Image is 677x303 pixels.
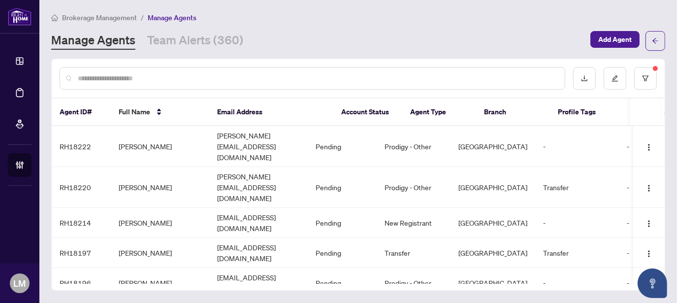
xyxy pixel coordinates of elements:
th: Account Status [333,99,402,126]
span: LM [14,276,26,290]
li: / [141,12,144,23]
td: Pending [308,238,377,268]
img: Logo [645,250,653,258]
td: - [535,208,619,238]
img: Logo [645,143,653,151]
button: Logo [641,179,657,195]
td: [GEOGRAPHIC_DATA] [451,208,535,238]
td: [PERSON_NAME] [111,238,209,268]
td: [PERSON_NAME] [111,268,209,298]
td: Transfer [377,238,451,268]
td: [PERSON_NAME][EMAIL_ADDRESS][DOMAIN_NAME] [209,167,308,208]
span: Brokerage Management [62,13,137,22]
button: download [573,67,596,90]
button: edit [604,67,626,90]
td: Transfer [535,238,619,268]
td: Pending [308,126,377,167]
td: [PERSON_NAME] [111,167,209,208]
span: home [51,14,58,21]
td: [GEOGRAPHIC_DATA] [451,238,535,268]
td: [GEOGRAPHIC_DATA] [451,268,535,298]
td: [EMAIL_ADDRESS][DOMAIN_NAME] [209,238,308,268]
button: Logo [641,245,657,261]
td: [GEOGRAPHIC_DATA] [451,167,535,208]
span: Manage Agents [148,13,196,22]
td: - [535,126,619,167]
td: [PERSON_NAME] [111,126,209,167]
button: Add Agent [590,31,640,48]
td: RH18220 [52,167,111,208]
span: arrow-left [652,37,659,44]
td: RH18214 [52,208,111,238]
td: [EMAIL_ADDRESS][DOMAIN_NAME] [209,268,308,298]
th: Profile Tags [550,99,634,126]
th: Email Address [209,99,334,126]
a: Manage Agents [51,32,135,50]
span: edit [612,75,618,82]
span: filter [642,75,649,82]
th: Agent Type [402,99,476,126]
td: Prodigy - Other [377,167,451,208]
img: Logo [645,184,653,192]
button: filter [634,67,657,90]
td: RH18196 [52,268,111,298]
td: [PERSON_NAME][EMAIL_ADDRESS][DOMAIN_NAME] [209,126,308,167]
th: Agent ID# [52,99,111,126]
td: [EMAIL_ADDRESS][DOMAIN_NAME] [209,208,308,238]
td: Pending [308,208,377,238]
td: Prodigy - Other [377,126,451,167]
td: Pending [308,167,377,208]
td: Prodigy - Other [377,268,451,298]
img: logo [8,7,32,26]
td: Pending [308,268,377,298]
td: RH18197 [52,238,111,268]
span: download [581,75,588,82]
span: Add Agent [598,32,632,47]
th: Full Name [111,99,209,126]
button: Logo [641,215,657,231]
td: - [535,268,619,298]
td: RH18222 [52,126,111,167]
button: Logo [641,138,657,154]
button: Open asap [638,269,667,298]
td: Transfer [535,167,619,208]
td: [PERSON_NAME] [111,208,209,238]
td: [GEOGRAPHIC_DATA] [451,126,535,167]
td: New Registrant [377,208,451,238]
img: Logo [645,220,653,228]
th: Branch [476,99,550,126]
span: Full Name [119,106,150,117]
a: Team Alerts (360) [147,32,243,50]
